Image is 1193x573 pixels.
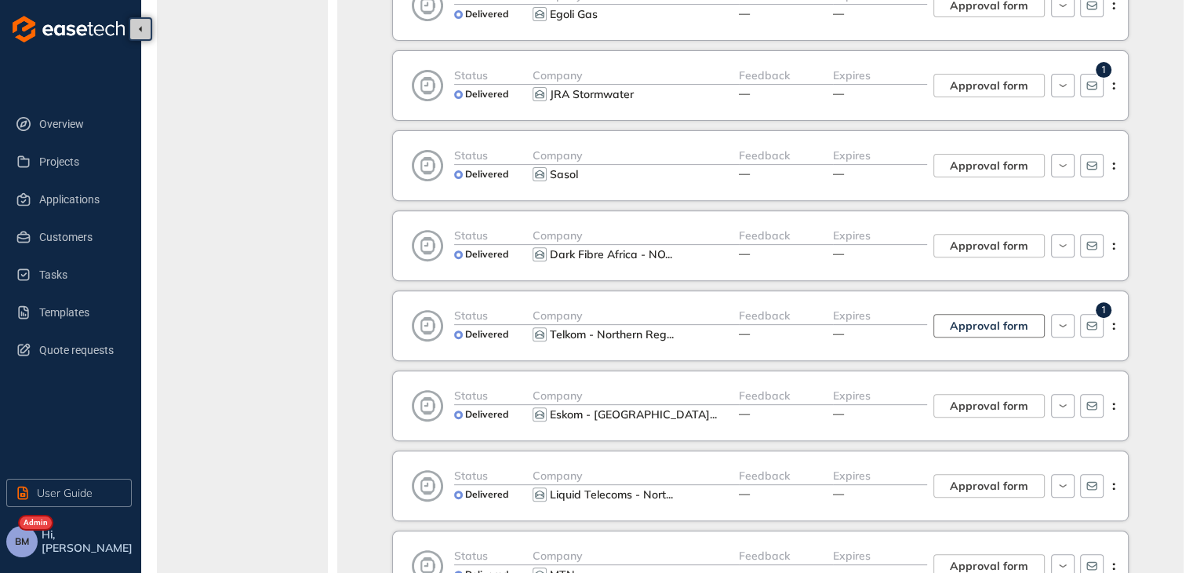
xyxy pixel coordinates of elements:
[550,8,598,21] div: Egoli Gas
[833,86,844,100] span: —
[950,397,1028,414] span: Approval form
[39,146,119,177] span: Projects
[833,469,871,483] span: Expires
[533,469,583,483] span: Company
[465,89,508,100] span: Delivered
[39,108,119,140] span: Overview
[1096,62,1111,78] sup: 1
[550,88,634,101] div: JRA Stormwater
[533,228,583,243] span: Company
[739,407,750,421] span: —
[833,487,844,501] span: —
[550,168,578,181] div: Sasol
[39,184,119,215] span: Applications
[833,6,844,20] span: —
[39,221,119,253] span: Customers
[950,477,1028,495] span: Approval form
[665,247,672,261] span: ...
[454,68,488,82] span: Status
[533,389,583,403] span: Company
[550,487,666,502] span: Liquid Telecoms - Nort
[550,327,667,341] span: Telkom - Northern Reg
[933,234,1045,257] button: Approval form
[533,148,583,162] span: Company
[739,6,750,20] span: —
[6,526,38,557] button: BM
[739,469,790,483] span: Feedback
[739,549,790,563] span: Feedback
[739,166,750,181] span: —
[454,148,488,162] span: Status
[950,157,1028,174] span: Approval form
[667,327,674,341] span: ...
[950,317,1028,334] span: Approval form
[533,308,583,323] span: Company
[465,489,508,500] span: Delivered
[833,407,844,421] span: —
[39,259,119,290] span: Tasks
[933,314,1045,338] button: Approval form
[465,409,508,420] span: Delivered
[739,68,790,82] span: Feedback
[833,327,844,341] span: —
[39,297,119,328] span: Templates
[454,469,488,483] span: Status
[465,9,508,20] span: Delivered
[465,249,508,260] span: Delivered
[454,549,488,563] span: Status
[15,536,29,547] span: BM
[833,549,871,563] span: Expires
[739,228,790,243] span: Feedback
[548,85,678,104] button: JRA Stormwater
[548,245,678,264] button: Dark Fibre Africa - NOC & Gauteng South Region
[1096,302,1111,318] sup: 1
[739,389,790,403] span: Feedback
[739,246,750,261] span: —
[833,68,871,82] span: Expires
[454,389,488,403] span: Status
[739,487,750,501] span: —
[42,528,135,555] span: Hi, [PERSON_NAME]
[933,154,1045,177] button: Approval form
[833,148,871,162] span: Expires
[454,308,488,323] span: Status
[833,389,871,403] span: Expires
[550,328,674,341] div: Telkom - Northern Region
[550,247,665,261] span: Dark Fibre Africa - NO
[533,549,583,563] span: Company
[739,148,790,162] span: Feedback
[710,407,717,422] span: ...
[39,334,119,366] span: Quote requests
[739,308,790,323] span: Feedback
[548,165,678,184] button: Sasol
[739,327,750,341] span: —
[833,246,844,261] span: —
[548,5,678,24] button: Egoli Gas
[550,408,675,422] div: Eskom - Johannesburg Unit
[533,68,583,82] span: Company
[933,394,1045,418] button: Approval form
[465,169,508,180] span: Delivered
[666,487,673,502] span: ...
[548,405,678,424] button: Eskom - Johannesburg Unit
[933,74,1045,97] button: Approval form
[950,237,1028,254] span: Approval form
[550,248,672,261] div: Dark Fibre Africa - NOC & Gauteng South Region
[833,308,871,323] span: Expires
[950,77,1028,94] span: Approval form
[550,407,710,422] span: Eskom - [GEOGRAPHIC_DATA]
[1101,64,1107,75] span: 1
[739,86,750,100] span: —
[1101,305,1107,316] span: 1
[550,488,673,502] div: Liquid Telecoms - Northern Region
[454,228,488,243] span: Status
[833,228,871,243] span: Expires
[13,16,125,42] img: logo
[465,329,508,340] span: Delivered
[833,166,844,181] span: —
[548,325,678,344] button: Telkom - Northern Region
[548,485,678,504] button: Liquid Telecoms - Northern Region
[37,484,93,502] span: User Guide
[6,479,132,507] button: User Guide
[933,474,1045,498] button: Approval form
